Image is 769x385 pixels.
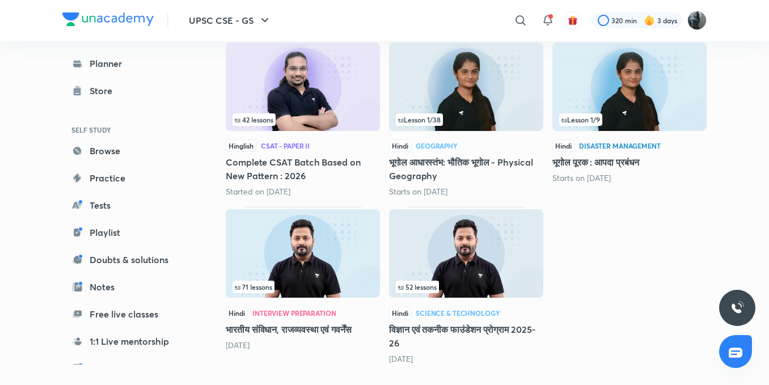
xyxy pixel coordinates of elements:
[233,113,373,126] div: left
[416,310,500,316] div: Science & Technology
[90,84,119,98] div: Store
[568,15,578,26] img: avatar
[235,116,273,123] span: 42 lessons
[389,155,543,183] h5: भूगोल आधारस्‍तंभ: भौतिक भूगोल - Physical Geography
[62,12,154,29] a: Company Logo
[389,206,543,364] div: विज्ञान एवं तकनीक फाउंडेशन प्रोग्राम 2025-26
[226,323,380,336] h5: भारतीय संविधान, राजव्यवस्था एवं गवर्नेंस
[252,310,336,316] div: Interview Preparation
[62,221,194,244] a: Playlist
[564,11,582,29] button: avatar
[398,284,437,290] span: 52 lessons
[396,113,536,126] div: infocontainer
[226,186,380,197] div: Started on Sep 8
[62,139,194,162] a: Browse
[579,142,661,149] div: Disaster Management
[261,142,310,149] div: CSAT - Paper II
[233,281,373,293] div: infosection
[644,15,655,26] img: streak
[552,40,707,197] div: भूगोल पूरक : आपदा प्रबंधन
[226,40,380,197] div: Complete CSAT Batch Based on New Pattern : 2026
[687,11,707,30] img: Komal
[552,172,707,184] div: Starts on Oct 13
[396,281,536,293] div: infocontainer
[62,303,194,325] a: Free live classes
[226,43,380,131] img: Thumbnail
[62,276,194,298] a: Notes
[389,323,543,350] h5: विज्ञान एवं तकनीक फाउंडेशन प्रोग्राम 2025-26
[389,186,543,197] div: Starts on Oct 13
[396,281,536,293] div: left
[398,116,441,123] span: Lesson 1 / 38
[226,307,248,319] span: Hindi
[235,284,272,290] span: 71 lessons
[233,113,373,126] div: infosection
[62,120,194,139] h6: SELF STUDY
[559,113,700,126] div: infocontainer
[561,116,600,123] span: Lesson 1 / 9
[226,209,380,298] img: Thumbnail
[182,9,278,32] button: UPSC CSE - GS
[396,281,536,293] div: infosection
[396,113,536,126] div: infosection
[389,353,543,365] div: 6 months ago
[62,167,194,189] a: Practice
[552,43,707,131] img: Thumbnail
[389,209,543,298] img: Thumbnail
[226,340,380,351] div: 2 months ago
[233,113,373,126] div: infocontainer
[62,194,194,217] a: Tests
[559,113,700,126] div: infosection
[62,12,154,26] img: Company Logo
[226,206,380,364] div: भारतीय संविधान, राजव्यवस्था एवं गवर्नेंस
[396,113,536,126] div: left
[552,155,707,169] h5: भूगोल पूरक : आपदा प्रबंधन
[730,301,744,315] img: ttu
[416,142,458,149] div: Geography
[552,139,574,152] span: Hindi
[389,139,411,152] span: Hindi
[62,52,194,75] a: Planner
[226,155,380,183] h5: Complete CSAT Batch Based on New Pattern : 2026
[62,79,194,102] a: Store
[389,43,543,131] img: Thumbnail
[62,330,194,353] a: 1:1 Live mentorship
[62,248,194,271] a: Doubts & solutions
[226,139,256,152] span: Hinglish
[389,40,543,197] div: भूगोल आधारस्‍तंभ: भौतिक भूगोल - Physical Geography
[233,281,373,293] div: infocontainer
[389,307,411,319] span: Hindi
[559,113,700,126] div: left
[233,281,373,293] div: left
[62,357,194,380] a: Unacademy books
